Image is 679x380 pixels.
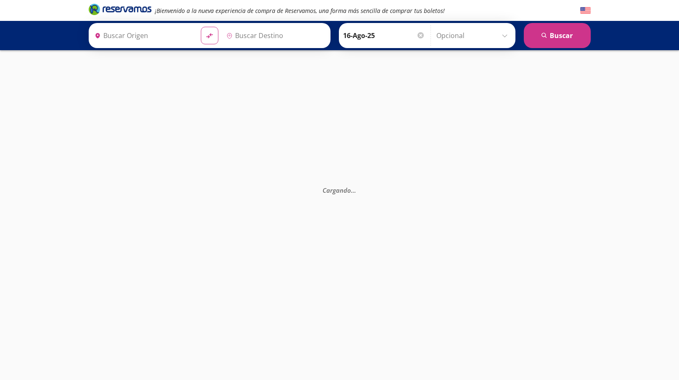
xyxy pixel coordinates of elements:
[353,186,354,194] span: .
[351,186,353,194] span: .
[91,25,194,46] input: Buscar Origen
[354,186,356,194] span: .
[89,3,151,15] i: Brand Logo
[89,3,151,18] a: Brand Logo
[524,23,591,48] button: Buscar
[323,186,356,194] em: Cargando
[580,5,591,16] button: English
[436,25,511,46] input: Opcional
[343,25,425,46] input: Elegir Fecha
[155,7,445,15] em: ¡Bienvenido a la nueva experiencia de compra de Reservamos, una forma más sencilla de comprar tus...
[223,25,326,46] input: Buscar Destino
